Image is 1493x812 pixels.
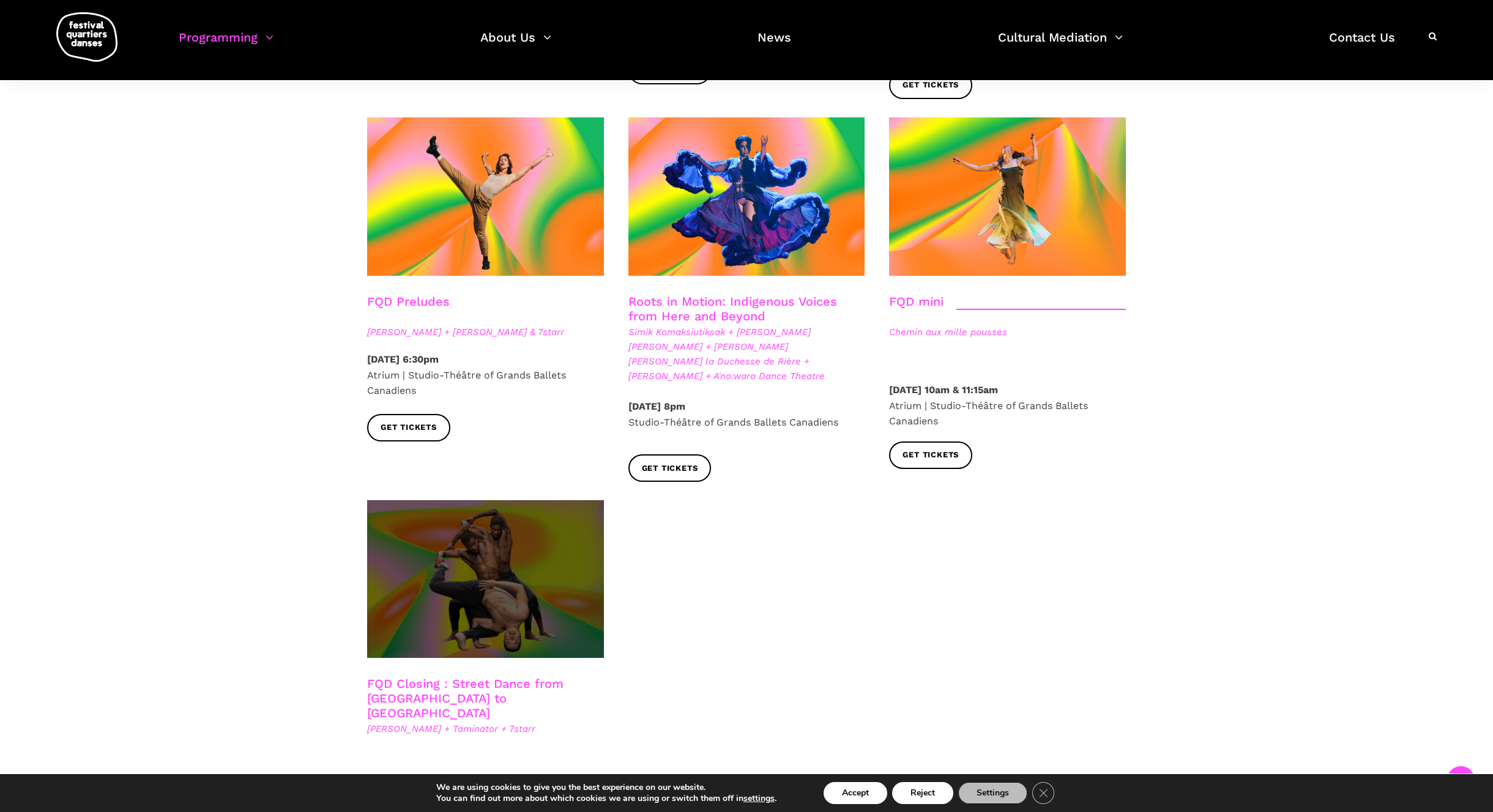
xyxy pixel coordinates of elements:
strong: [DATE] 8pm [628,400,685,412]
span: Get tickets [381,421,437,434]
p: You can find out more about which cookies we are using or switch them off in . [436,793,776,804]
strong: [DATE] 10am & 11:15am [889,384,998,396]
a: Get tickets [628,454,712,482]
span: [PERSON_NAME] + Taminator + 7starr [367,722,604,736]
span: Get tickets [903,79,959,92]
button: Reject [892,782,953,804]
a: About Us [480,27,551,63]
button: Accept [824,782,887,804]
button: Settings [958,782,1027,804]
button: settings [743,793,775,804]
p: Atrium | Studio-Théâtre of Grands Ballets Canadiens [889,382,1126,429]
a: News [758,27,791,63]
p: Studio-Théâtre of Grands Ballets Canadiens [628,399,865,430]
a: Get tickets [367,414,450,441]
img: logo-fqd-med [56,12,117,62]
span: Simik Komaksiutiksak + [PERSON_NAME] [PERSON_NAME] + [PERSON_NAME] [PERSON_NAME] la Duchesse de R... [628,325,865,383]
a: FQD Closing : Street Dance from [GEOGRAPHIC_DATA] to [GEOGRAPHIC_DATA] [367,676,564,720]
span: Chemin aux mille pousses [889,325,1126,339]
a: Cultural Mediation [998,27,1123,63]
span: Get tickets [903,449,959,462]
p: We are using cookies to give you the best experience on our website. [436,782,776,793]
span: Get tickets [642,462,698,475]
a: Programming [179,27,274,63]
a: FQD Preludes [367,294,450,309]
a: FQD mini [889,294,944,309]
a: Get tickets [889,72,972,99]
span: [PERSON_NAME] + [PERSON_NAME] & 7starr [367,325,604,339]
strong: [DATE] 6:30pm [367,353,439,365]
button: Close GDPR Cookie Banner [1032,782,1054,804]
a: Contact Us [1329,27,1395,63]
a: Get tickets [889,441,972,469]
a: Roots in Motion: Indigenous Voices from Here and Beyond [628,294,837,323]
p: Atrium | Studio-Théâtre of Grands Ballets Canadiens [367,352,604,399]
